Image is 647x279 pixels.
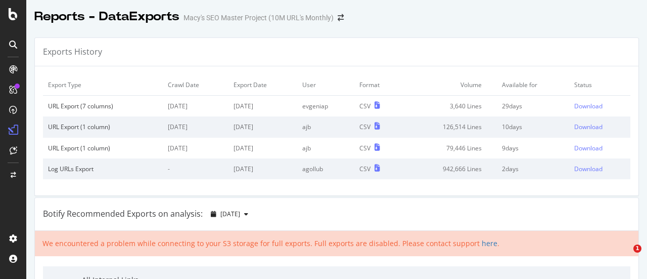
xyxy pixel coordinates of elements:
[48,123,158,131] div: URL Export (1 column)
[228,158,298,179] td: [DATE]
[574,102,603,110] div: Download
[613,245,637,269] iframe: Intercom live chat
[354,74,403,96] td: Format
[574,102,625,110] a: Download
[403,158,497,179] td: 942,666 Lines
[207,206,252,222] button: [DATE]
[163,158,228,179] td: -
[574,123,603,131] div: Download
[297,138,354,158] td: ajb
[403,138,497,158] td: 79,446 Lines
[359,102,371,110] div: CSV
[228,74,298,96] td: Export Date
[163,116,228,137] td: [DATE]
[183,13,334,23] div: Macy's SEO Master Project (10M URL's Monthly)
[43,46,102,58] div: Exports History
[359,144,371,152] div: CSV
[574,165,625,173] a: Download
[497,74,569,96] td: Available for
[574,123,625,131] a: Download
[163,96,228,117] td: [DATE]
[48,102,158,110] div: URL Export (7 columns)
[497,116,569,137] td: 10 days
[163,138,228,158] td: [DATE]
[163,74,228,96] td: Crawl Date
[497,138,569,158] td: 9 days
[574,144,625,152] a: Download
[403,116,497,137] td: 126,514 Lines
[297,158,354,179] td: agollub
[403,96,497,117] td: 3,640 Lines
[42,238,499,249] div: We encountered a problem while connecting to your S3 storage for full exports. Full exports are d...
[297,74,354,96] td: User
[228,138,298,158] td: [DATE]
[338,14,344,21] div: arrow-right-arrow-left
[220,210,240,218] span: 2025 Sep. 4th
[43,74,163,96] td: Export Type
[359,123,371,131] div: CSV
[228,96,298,117] td: [DATE]
[297,116,354,137] td: ajb
[633,245,641,253] span: 1
[403,74,497,96] td: Volume
[569,74,630,96] td: Status
[359,165,371,173] div: CSV
[497,96,569,117] td: 29 days
[482,238,497,248] a: here
[297,96,354,117] td: evgeniap
[228,116,298,137] td: [DATE]
[48,144,158,152] div: URL Export (1 column)
[574,144,603,152] div: Download
[43,208,203,220] div: Botify Recommended Exports on analysis:
[48,165,158,173] div: Log URLs Export
[497,158,569,179] td: 2 days
[574,165,603,173] div: Download
[34,8,179,25] div: Reports - DataExports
